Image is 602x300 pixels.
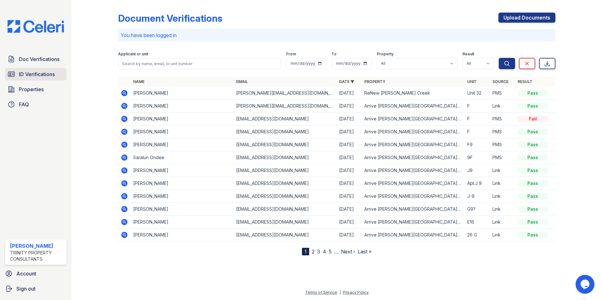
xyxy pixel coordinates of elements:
[362,113,465,125] td: Arrive [PERSON_NAME][GEOGRAPHIC_DATA][PERSON_NAME]
[19,70,55,78] span: ID Verifications
[492,79,508,84] a: Source
[337,190,362,203] td: [DATE]
[234,177,337,190] td: [EMAIL_ADDRESS][DOMAIN_NAME]
[337,100,362,113] td: [DATE]
[362,190,465,203] td: Arrive [PERSON_NAME][GEOGRAPHIC_DATA][PERSON_NAME]
[467,79,477,84] a: Unit
[234,100,337,113] td: [PERSON_NAME][EMAIL_ADDRESS][DOMAIN_NAME]
[518,90,548,96] div: Pass
[234,138,337,151] td: [EMAIL_ADDRESS][DOMAIN_NAME]
[19,55,60,63] span: Doc Verifications
[19,86,44,93] span: Properties
[339,290,341,295] div: |
[337,151,362,164] td: [DATE]
[133,79,145,84] a: Name
[518,103,548,109] div: Pass
[131,113,234,125] td: [PERSON_NAME]
[490,138,515,151] td: PMS
[463,52,474,57] label: Result
[337,177,362,190] td: [DATE]
[362,164,465,177] td: Arrive [PERSON_NAME][GEOGRAPHIC_DATA][PERSON_NAME]
[312,248,315,255] a: 2
[337,229,362,242] td: [DATE]
[518,219,548,225] div: Pass
[362,216,465,229] td: Arrive [PERSON_NAME][GEOGRAPHIC_DATA][PERSON_NAME]
[465,190,490,203] td: J-9
[465,100,490,113] td: F
[131,229,234,242] td: [PERSON_NAME]
[518,116,548,122] div: Fail
[5,98,66,111] a: FAQ
[234,125,337,138] td: [EMAIL_ADDRESS][DOMAIN_NAME]
[490,229,515,242] td: Link
[337,113,362,125] td: [DATE]
[131,164,234,177] td: [PERSON_NAME]
[465,229,490,242] td: 26 G
[236,79,248,84] a: Email
[131,190,234,203] td: [PERSON_NAME]
[518,193,548,199] div: Pass
[465,138,490,151] td: F9
[362,138,465,151] td: Arrive [PERSON_NAME][GEOGRAPHIC_DATA][PERSON_NAME]
[3,267,69,280] a: Account
[465,151,490,164] td: 9F
[490,216,515,229] td: Link
[576,275,596,294] iframe: chat widget
[490,164,515,177] td: Link
[518,154,548,161] div: Pass
[234,151,337,164] td: [EMAIL_ADDRESS][DOMAIN_NAME]
[490,87,515,100] td: PMS
[518,142,548,148] div: Pass
[305,290,337,295] a: Terms of Service
[465,203,490,216] td: G9?
[118,52,148,57] label: Applicant or unit
[131,87,234,100] td: [PERSON_NAME]
[332,52,337,57] label: To
[131,151,234,164] td: Saralun Ondee
[465,125,490,138] td: F
[490,190,515,203] td: Link
[234,229,337,242] td: [EMAIL_ADDRESS][DOMAIN_NAME]
[302,248,309,255] div: 1
[234,203,337,216] td: [EMAIL_ADDRESS][DOMAIN_NAME]
[329,248,332,255] a: 5
[337,164,362,177] td: [DATE]
[118,58,281,69] input: Search by name, email, or unit number
[337,125,362,138] td: [DATE]
[234,113,337,125] td: [EMAIL_ADDRESS][DOMAIN_NAME]
[490,125,515,138] td: PMS
[337,203,362,216] td: [DATE]
[343,290,369,295] a: Privacy Policy
[362,203,465,216] td: Arrive [PERSON_NAME][GEOGRAPHIC_DATA][PERSON_NAME]
[234,216,337,229] td: [EMAIL_ADDRESS][DOMAIN_NAME]
[131,125,234,138] td: [PERSON_NAME]
[323,248,326,255] a: 4
[337,216,362,229] td: [DATE]
[286,52,296,57] label: From
[3,282,69,295] a: Sign out
[16,270,36,277] span: Account
[118,13,222,24] div: Document Verifications
[518,206,548,212] div: Pass
[518,180,548,186] div: Pass
[490,113,515,125] td: PMS
[234,190,337,203] td: [EMAIL_ADDRESS][DOMAIN_NAME]
[131,138,234,151] td: [PERSON_NAME]
[362,151,465,164] td: Arrive [PERSON_NAME][GEOGRAPHIC_DATA][PERSON_NAME]
[465,164,490,177] td: J9
[490,203,515,216] td: Link
[10,242,64,250] div: [PERSON_NAME]
[5,83,66,96] a: Properties
[121,31,553,39] p: You have been logged in
[358,248,372,255] a: Last »
[131,100,234,113] td: [PERSON_NAME]
[465,113,490,125] td: F
[518,232,548,238] div: Pass
[518,129,548,135] div: Pass
[364,79,385,84] a: Property
[362,125,465,138] td: Arrive [PERSON_NAME][GEOGRAPHIC_DATA][PERSON_NAME]
[362,229,465,242] td: Arrive [PERSON_NAME][GEOGRAPHIC_DATA][PERSON_NAME]
[465,216,490,229] td: E16
[465,87,490,100] td: Unit 32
